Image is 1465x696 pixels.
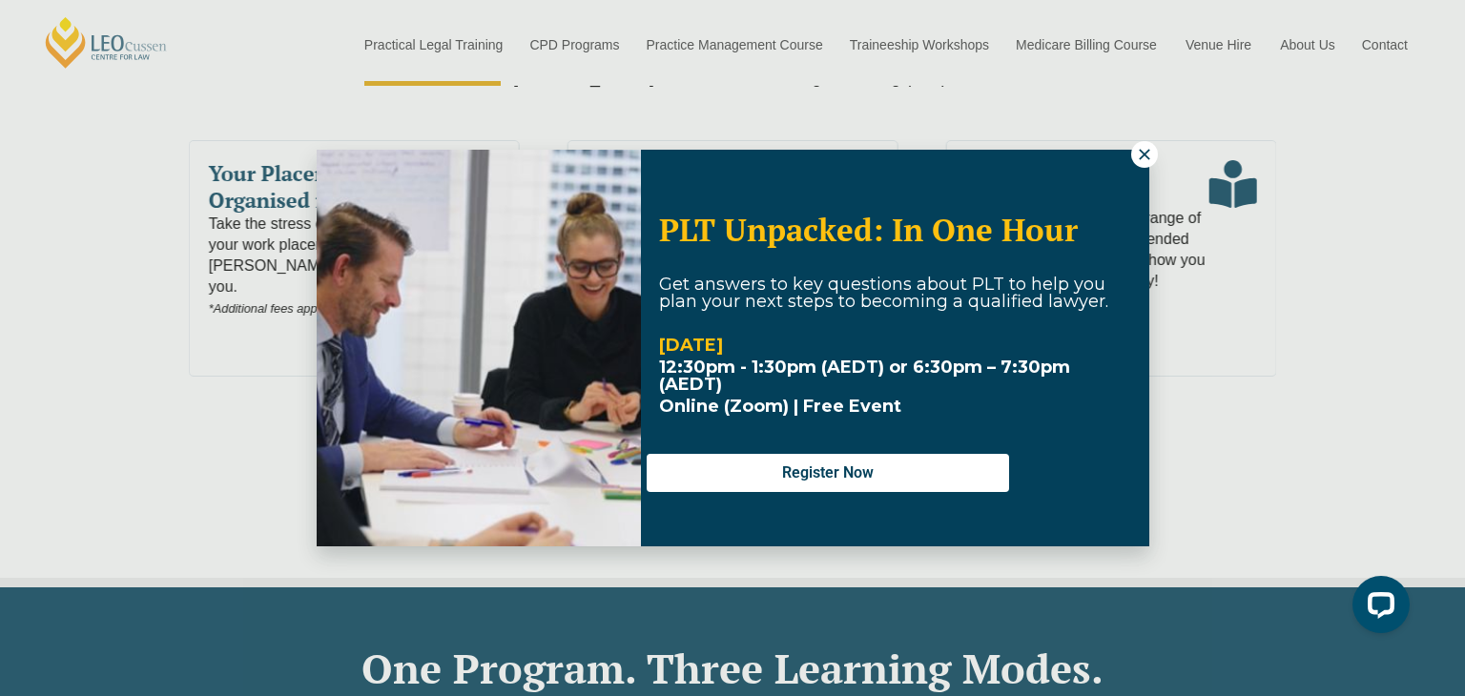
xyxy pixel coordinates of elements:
img: Woman in yellow blouse holding folders looking to the right and smiling [317,150,641,546]
span: Online (Zoom) | Free Event [659,396,901,417]
span: PLT Unpacked: In One Hour [659,209,1078,250]
iframe: LiveChat chat widget [1337,568,1417,648]
strong: [DATE] [659,335,723,356]
button: Register Now [647,454,1009,492]
button: Close [1131,141,1158,168]
span: Get answers to key questions about PLT to help you plan your next steps to becoming a qualified l... [659,274,1108,312]
strong: 12:30pm - 1:30pm (AEDT) or 6:30pm – 7:30pm (AEDT) [659,357,1070,395]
